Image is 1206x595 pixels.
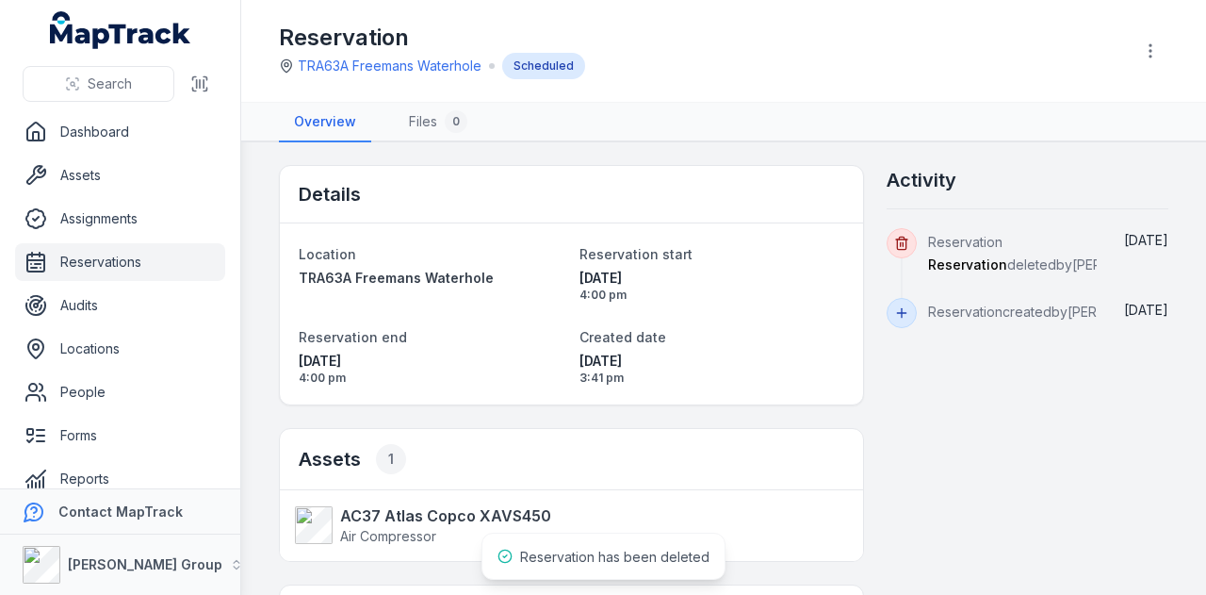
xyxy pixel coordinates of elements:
span: Reservation deleted by [PERSON_NAME] [928,234,1178,273]
div: 0 [445,110,467,133]
span: [DATE] [1124,232,1168,248]
strong: Contact MapTrack [58,504,183,520]
span: 4:00 pm [299,371,564,386]
span: Location [299,246,356,262]
time: 12/08/2025, 4:00:00 pm [579,269,845,303]
span: TRA63A Freemans Waterhole [299,270,494,286]
button: Search [23,66,174,102]
span: Reservation end [299,329,407,345]
a: Locations [15,330,225,368]
a: Reports [15,460,225,498]
h2: Assets [299,444,406,474]
a: People [15,373,225,411]
span: [DATE] [579,269,845,288]
time: 14/08/2025, 7:17:05 am [1124,232,1168,248]
span: Search [88,74,132,93]
span: Air Compressor [340,528,436,544]
span: Reservation start [579,246,693,262]
time: 12/08/2025, 3:41:26 pm [579,352,845,386]
a: Assets [15,157,225,194]
a: Dashboard [15,113,225,151]
a: Reservations [15,243,225,281]
span: 3:41 pm [579,371,845,386]
h2: Details [299,181,361,207]
strong: AC37 Atlas Copco XAVS450 [340,504,551,527]
h1: Reservation [279,23,585,53]
span: [DATE] [299,352,564,371]
span: Reservation [928,256,1007,273]
strong: [PERSON_NAME] Group [68,556,222,572]
h2: Activity [887,167,956,193]
span: Created date [579,329,666,345]
a: TRA63A Freemans Waterhole [299,269,564,288]
span: [DATE] [579,352,845,371]
span: Reservation has been deleted [520,549,709,565]
span: Reservation created by [PERSON_NAME] [928,304,1173,320]
a: MapTrack [50,11,191,49]
a: Forms [15,417,225,455]
div: 1 [376,444,406,474]
span: [DATE] [1124,302,1168,318]
div: Scheduled [502,53,585,79]
a: AC37 Atlas Copco XAVS450Air Compressor [295,504,829,546]
span: 4:00 pm [579,288,845,303]
a: Audits [15,287,225,324]
a: Overview [279,103,371,142]
time: 30/09/2025, 4:00:00 pm [299,352,564,386]
a: Files0 [394,103,482,142]
time: 12/08/2025, 3:41:26 pm [1124,302,1168,318]
a: Assignments [15,200,225,238]
a: TRA63A Freemans Waterhole [298,57,481,75]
